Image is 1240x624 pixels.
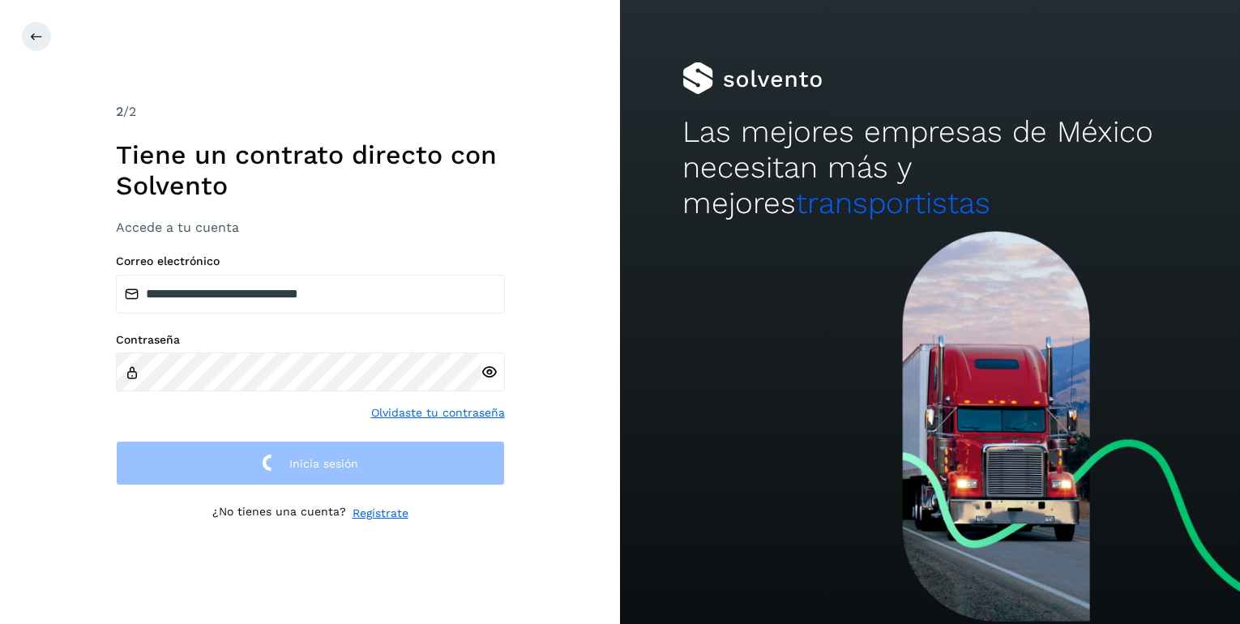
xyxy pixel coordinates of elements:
label: Correo electrónico [116,254,505,268]
label: Contraseña [116,333,505,347]
h1: Tiene un contrato directo con Solvento [116,139,505,202]
span: 2 [116,104,123,119]
h2: Las mejores empresas de México necesitan más y mejores [682,114,1178,222]
span: transportistas [796,186,990,220]
p: ¿No tienes una cuenta? [212,505,346,522]
h3: Accede a tu cuenta [116,220,505,235]
button: Inicia sesión [116,441,505,485]
div: /2 [116,102,505,122]
span: Inicia sesión [289,458,358,469]
a: Olvidaste tu contraseña [371,404,505,421]
a: Regístrate [353,505,408,522]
